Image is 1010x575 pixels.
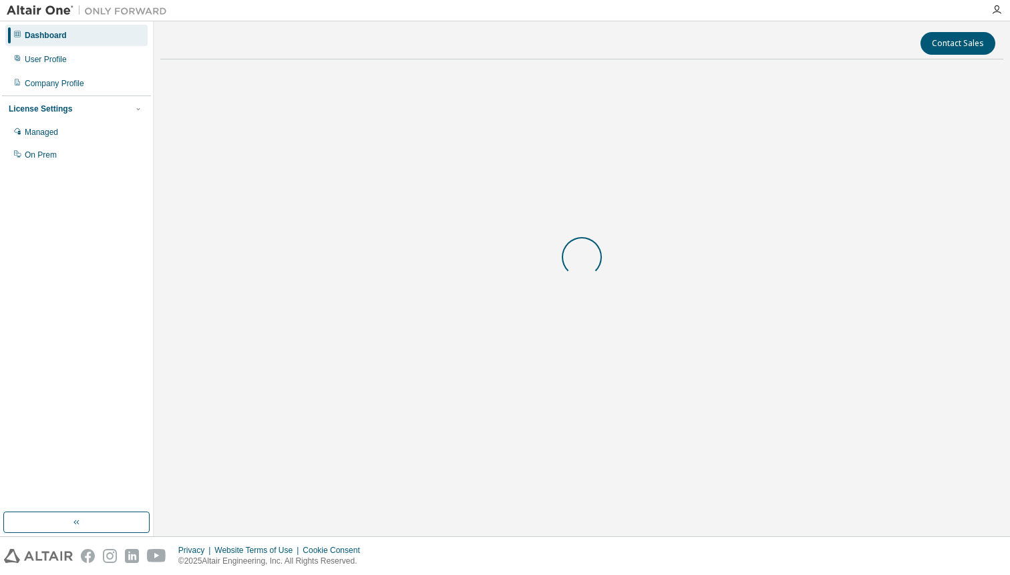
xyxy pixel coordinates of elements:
div: Cookie Consent [303,545,367,556]
img: facebook.svg [81,549,95,563]
div: On Prem [25,150,57,160]
img: Altair One [7,4,174,17]
div: License Settings [9,104,72,114]
div: Company Profile [25,78,84,89]
img: instagram.svg [103,549,117,563]
div: Website Terms of Use [214,545,303,556]
button: Contact Sales [920,32,995,55]
div: Managed [25,127,58,138]
p: © 2025 Altair Engineering, Inc. All Rights Reserved. [178,556,368,567]
img: youtube.svg [147,549,166,563]
div: User Profile [25,54,67,65]
img: altair_logo.svg [4,549,73,563]
div: Privacy [178,545,214,556]
div: Dashboard [25,30,67,41]
img: linkedin.svg [125,549,139,563]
